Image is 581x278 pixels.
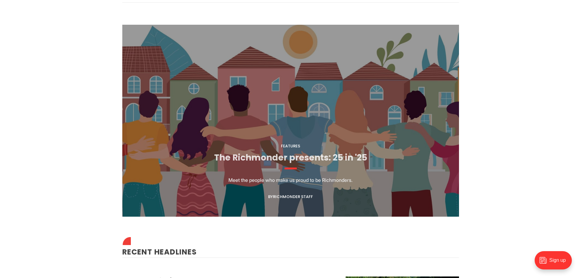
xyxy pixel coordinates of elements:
p: Meet the people who make us proud to be Richmonders. [228,176,353,184]
div: By [268,194,313,199]
h2: Recent Headlines [122,239,459,258]
a: Features [281,143,300,149]
a: Richmonder Staff [273,194,313,200]
iframe: portal-trigger [529,248,581,278]
a: The Richmonder presents: 25 in '25 [214,152,367,164]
